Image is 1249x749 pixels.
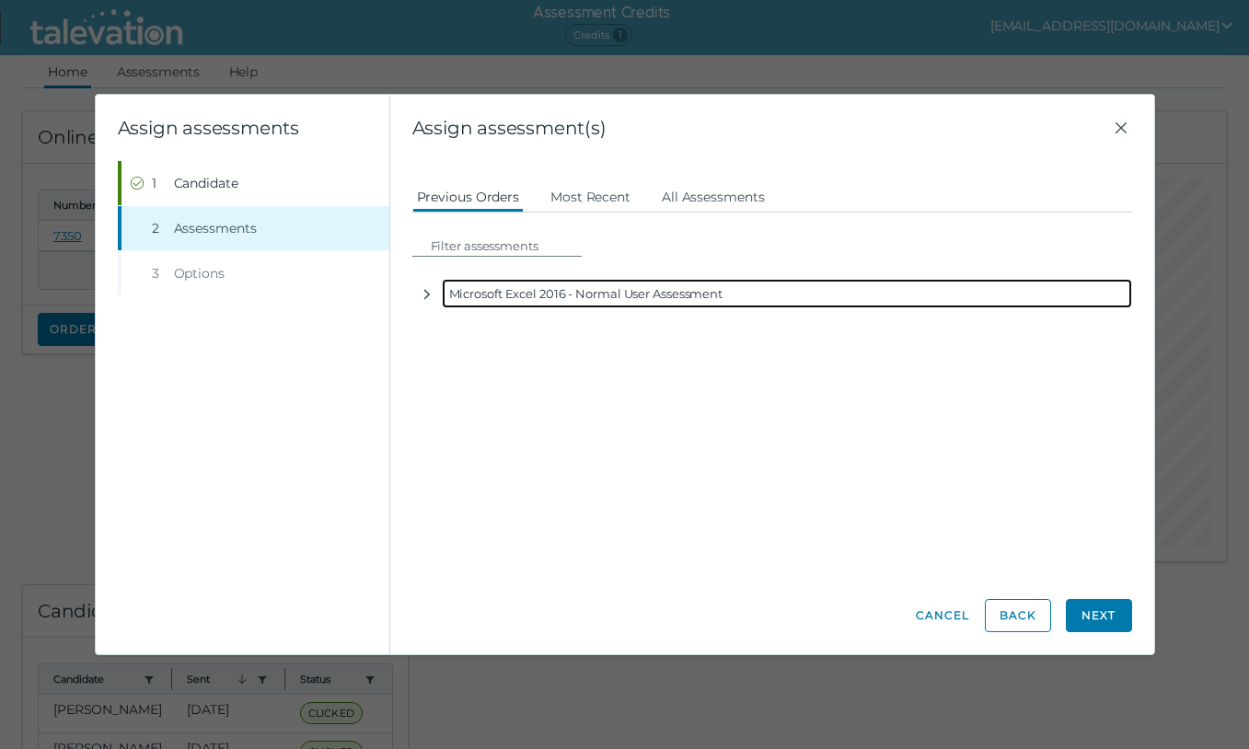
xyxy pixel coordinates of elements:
[985,599,1051,632] button: Back
[174,174,238,192] span: Candidate
[118,117,299,139] clr-wizard-title: Assign assessments
[130,176,145,190] cds-icon: Completed
[121,206,389,250] button: 2Assessments
[152,219,167,237] div: 2
[412,117,1110,139] span: Assign assessment(s)
[546,179,635,213] button: Most Recent
[121,161,389,205] button: Completed
[423,235,582,257] input: Filter assessments
[1110,117,1132,139] button: Close
[1066,599,1132,632] button: Next
[152,174,167,192] div: 1
[118,161,389,295] nav: Wizard steps
[412,179,525,213] button: Previous Orders
[442,279,1132,308] div: Microsoft Excel 2016 - Normal User Assessment
[915,599,970,632] button: Cancel
[657,179,769,213] button: All Assessments
[174,219,257,237] span: Assessments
